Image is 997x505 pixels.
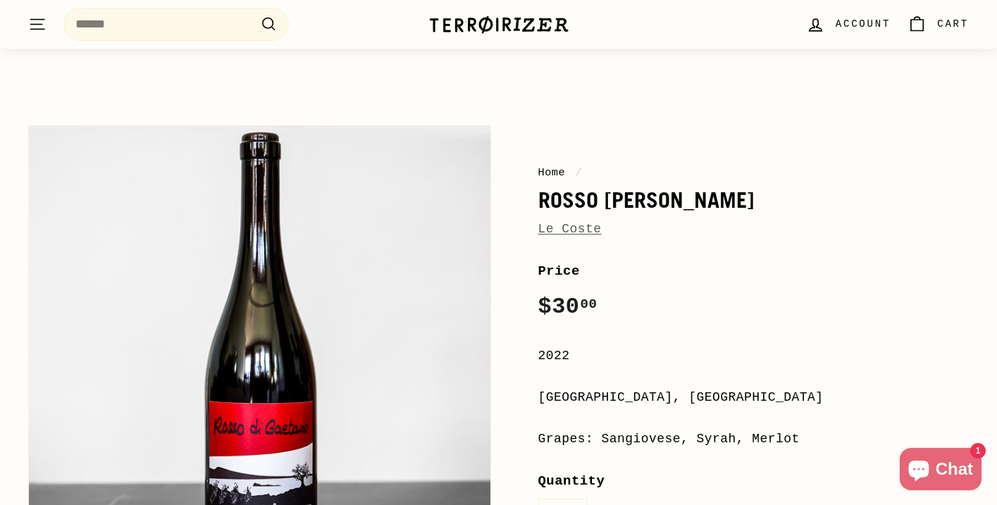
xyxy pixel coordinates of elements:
[538,188,970,212] h1: Rosso [PERSON_NAME]
[538,166,566,179] a: Home
[572,166,586,179] span: /
[538,387,970,408] div: [GEOGRAPHIC_DATA], [GEOGRAPHIC_DATA]
[899,4,977,45] a: Cart
[538,222,602,236] a: Le Coste
[538,261,970,282] label: Price
[836,16,891,32] span: Account
[580,297,597,312] sup: 00
[538,164,970,181] nav: breadcrumbs
[798,4,899,45] a: Account
[896,448,986,494] inbox-online-store-chat: Shopify online store chat
[538,346,970,366] div: 2022
[538,470,970,492] label: Quantity
[538,294,597,320] span: $30
[538,429,970,449] div: Grapes: Sangiovese, Syrah, Merlot
[937,16,969,32] span: Cart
